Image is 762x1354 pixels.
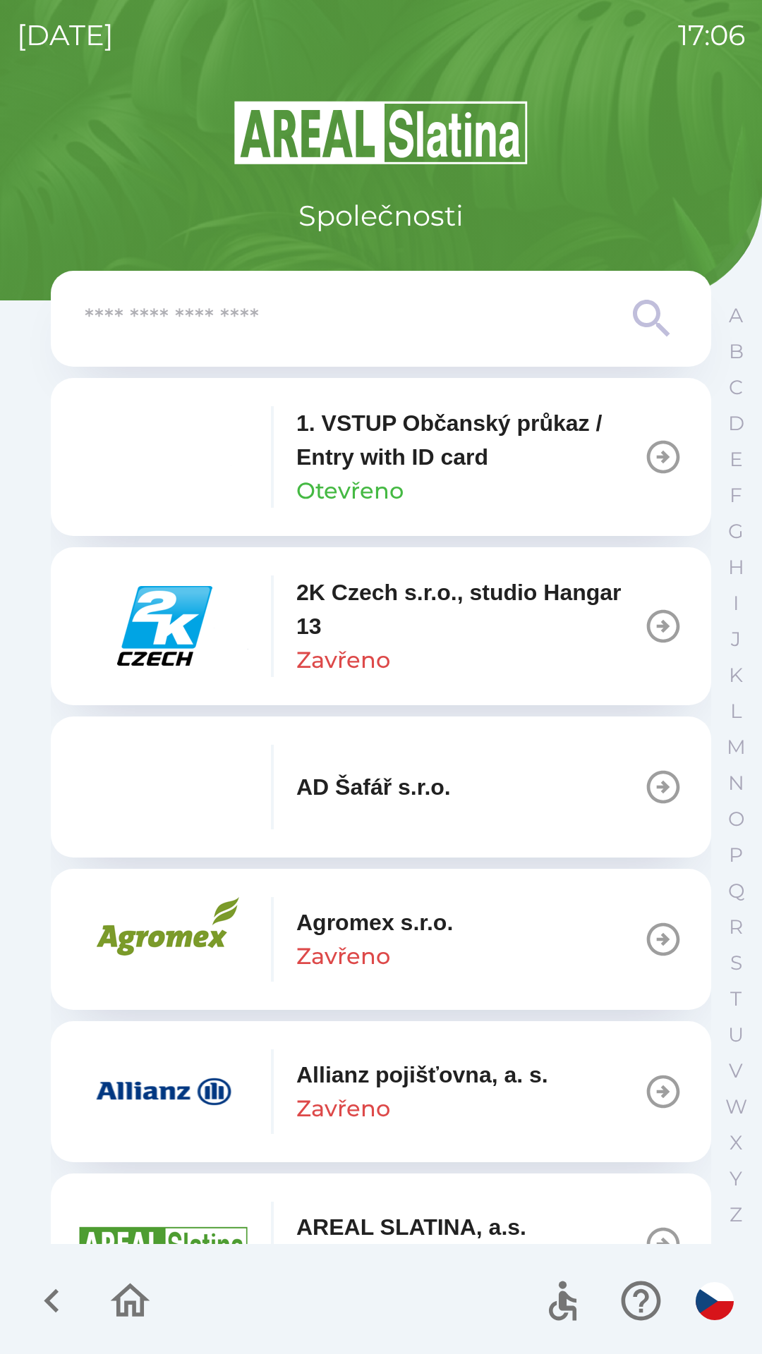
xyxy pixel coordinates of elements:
[718,801,754,837] button: O
[79,415,248,499] img: 79c93659-7a2c-460d-85f3-2630f0b529cc.png
[718,1125,754,1161] button: X
[296,1210,526,1244] p: AREAL SLATINA, a.s.
[79,897,248,982] img: 33c739ec-f83b-42c3-a534-7980a31bd9ae.png
[718,1197,754,1233] button: Z
[718,657,754,693] button: K
[718,549,754,585] button: H
[718,945,754,981] button: S
[718,1089,754,1125] button: W
[729,843,743,867] p: P
[17,14,114,56] p: [DATE]
[79,1202,248,1286] img: aad3f322-fb90-43a2-be23-5ead3ef36ce5.png
[718,298,754,334] button: A
[296,406,643,474] p: 1. VSTUP Občanský průkaz / Entry with ID card
[718,981,754,1017] button: T
[728,411,744,436] p: D
[296,474,404,508] p: Otevřeno
[730,483,742,508] p: F
[718,334,754,370] button: B
[51,547,711,705] button: 2K Czech s.r.o., studio Hangar 13Zavřeno
[718,873,754,909] button: Q
[731,627,741,652] p: J
[729,303,743,328] p: A
[730,951,742,975] p: S
[729,339,744,364] p: B
[51,1021,711,1162] button: Allianz pojišťovna, a. s.Zavřeno
[718,909,754,945] button: R
[51,99,711,166] img: Logo
[296,905,453,939] p: Agromex s.r.o.
[727,735,746,760] p: M
[728,1023,744,1047] p: U
[79,1049,248,1134] img: f3415073-8ef0-49a2-9816-fbbc8a42d535.png
[718,585,754,621] button: I
[729,915,743,939] p: R
[730,447,743,472] p: E
[725,1094,747,1119] p: W
[729,1059,743,1083] p: V
[728,807,744,831] p: O
[733,591,739,616] p: I
[79,584,248,669] img: 46855577-05aa-44e5-9e88-426d6f140dc0.png
[729,375,743,400] p: C
[696,1282,734,1320] img: cs flag
[718,729,754,765] button: M
[718,477,754,513] button: F
[678,14,745,56] p: 17:06
[296,939,390,973] p: Zavřeno
[718,1161,754,1197] button: Y
[728,519,744,544] p: G
[718,513,754,549] button: G
[730,1202,742,1227] p: Z
[51,716,711,858] button: AD Šafář s.r.o.
[718,693,754,729] button: L
[51,1173,711,1315] button: AREAL SLATINA, a.s.Zavřeno
[730,1130,742,1155] p: X
[718,765,754,801] button: N
[718,621,754,657] button: J
[296,1092,390,1126] p: Zavřeno
[296,770,451,804] p: AD Šafář s.r.o.
[298,195,464,237] p: Společnosti
[728,555,744,580] p: H
[730,1166,742,1191] p: Y
[79,745,248,829] img: fe4c8044-c89c-4fb5-bacd-c2622eeca7e4.png
[718,1017,754,1053] button: U
[718,441,754,477] button: E
[296,643,390,677] p: Zavřeno
[730,987,742,1011] p: T
[51,869,711,1010] button: Agromex s.r.o.Zavřeno
[729,663,743,688] p: K
[718,405,754,441] button: D
[730,699,742,724] p: L
[718,1053,754,1089] button: V
[718,370,754,405] button: C
[51,378,711,536] button: 1. VSTUP Občanský průkaz / Entry with ID cardOtevřeno
[296,1058,548,1092] p: Allianz pojišťovna, a. s.
[728,771,744,795] p: N
[296,575,643,643] p: 2K Czech s.r.o., studio Hangar 13
[718,837,754,873] button: P
[728,879,744,903] p: Q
